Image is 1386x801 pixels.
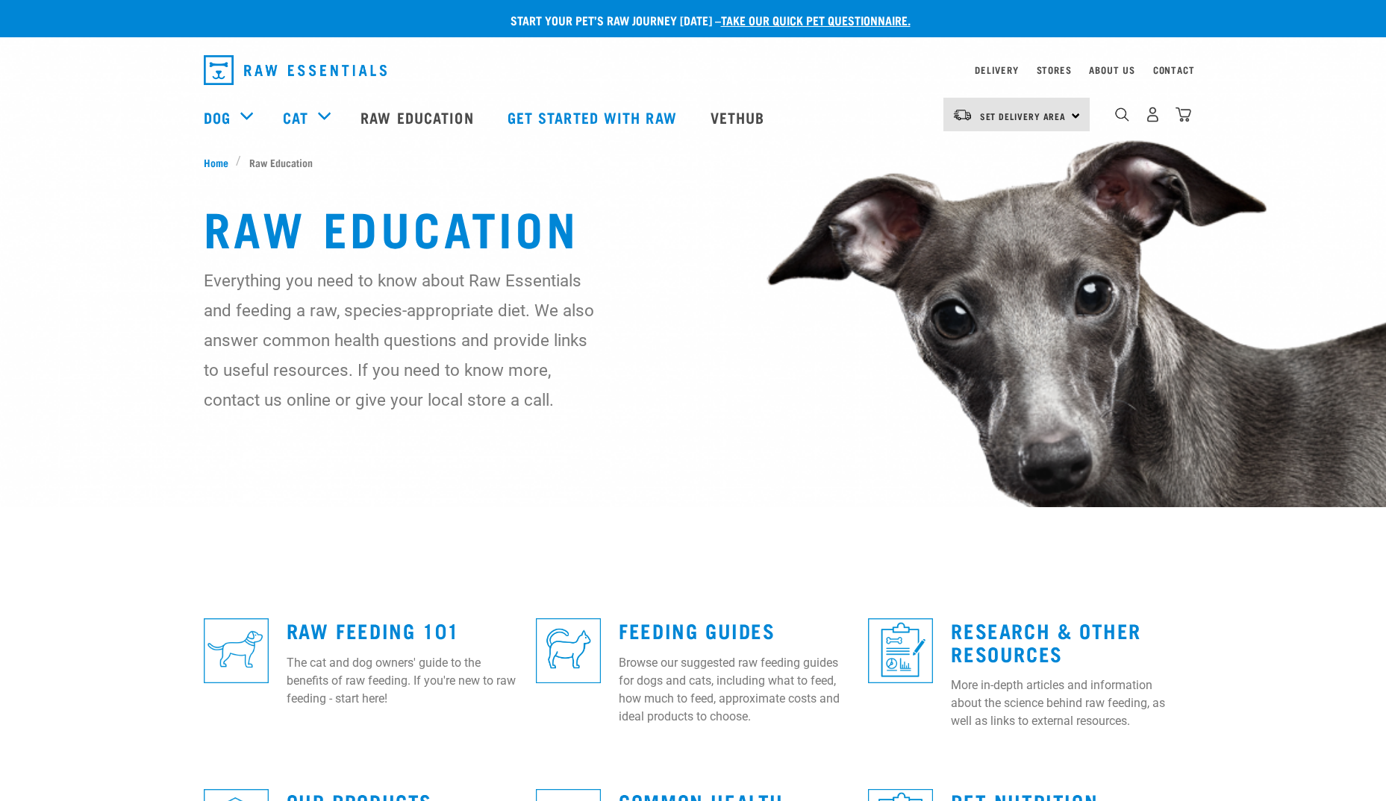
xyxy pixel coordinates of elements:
[204,266,596,415] p: Everything you need to know about Raw Essentials and feeding a raw, species-appropriate diet. We ...
[204,618,269,683] img: re-icons-dog3-sq-blue.png
[287,654,518,708] p: The cat and dog owners' guide to the benefits of raw feeding. If you're new to raw feeding - star...
[1115,107,1129,122] img: home-icon-1@2x.png
[204,55,387,85] img: Raw Essentials Logo
[287,624,460,635] a: Raw Feeding 101
[204,154,1183,170] nav: breadcrumbs
[1145,107,1161,122] img: user.png
[204,106,231,128] a: Dog
[951,676,1182,730] p: More in-depth articles and information about the science behind raw feeding, as well as links to ...
[619,654,850,726] p: Browse our suggested raw feeding guides for dogs and cats, including what to feed, how much to fe...
[1153,67,1195,72] a: Contact
[346,87,492,147] a: Raw Education
[951,624,1141,659] a: Research & Other Resources
[868,618,933,683] img: re-icons-healthcheck1-sq-blue.png
[204,154,237,170] a: Home
[696,87,784,147] a: Vethub
[1089,67,1134,72] a: About Us
[283,106,308,128] a: Cat
[192,49,1195,91] nav: dropdown navigation
[1037,67,1072,72] a: Stores
[980,113,1067,119] span: Set Delivery Area
[204,154,228,170] span: Home
[493,87,696,147] a: Get started with Raw
[952,108,973,122] img: van-moving.png
[1176,107,1191,122] img: home-icon@2x.png
[619,624,775,635] a: Feeding Guides
[975,67,1018,72] a: Delivery
[536,618,601,683] img: re-icons-cat2-sq-blue.png
[721,16,911,23] a: take our quick pet questionnaire.
[204,200,1183,254] h1: Raw Education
